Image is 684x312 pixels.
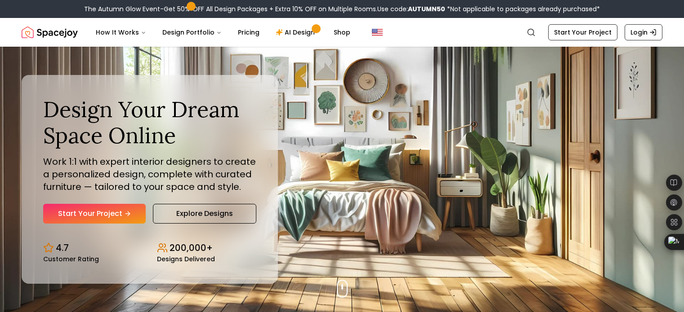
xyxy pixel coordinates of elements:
button: How It Works [89,23,153,41]
a: AI Design [268,23,325,41]
img: Spacejoy Logo [22,23,78,41]
nav: Main [89,23,358,41]
small: Customer Rating [43,256,99,262]
p: 4.7 [56,242,69,254]
div: The Autumn Glow Event-Get 50% OFF All Design Packages + Extra 10% OFF on Multiple Rooms. [84,4,600,13]
a: Start Your Project [43,204,146,224]
a: Spacejoy [22,23,78,41]
div: Design stats [43,234,256,262]
p: 200,000+ [170,242,213,254]
small: Designs Delivered [157,256,215,262]
span: Use code: [377,4,445,13]
a: Explore Designs [153,204,256,224]
a: Start Your Project [548,24,617,40]
b: AUTUMN50 [408,4,445,13]
button: Design Portfolio [155,23,229,41]
p: Work 1:1 with expert interior designers to create a personalized design, complete with curated fu... [43,155,256,193]
a: Login [625,24,662,40]
nav: Global [22,18,662,47]
img: United States [372,27,383,38]
h1: Design Your Dream Space Online [43,97,256,148]
a: Pricing [231,23,267,41]
span: *Not applicable to packages already purchased* [445,4,600,13]
a: Shop [326,23,358,41]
